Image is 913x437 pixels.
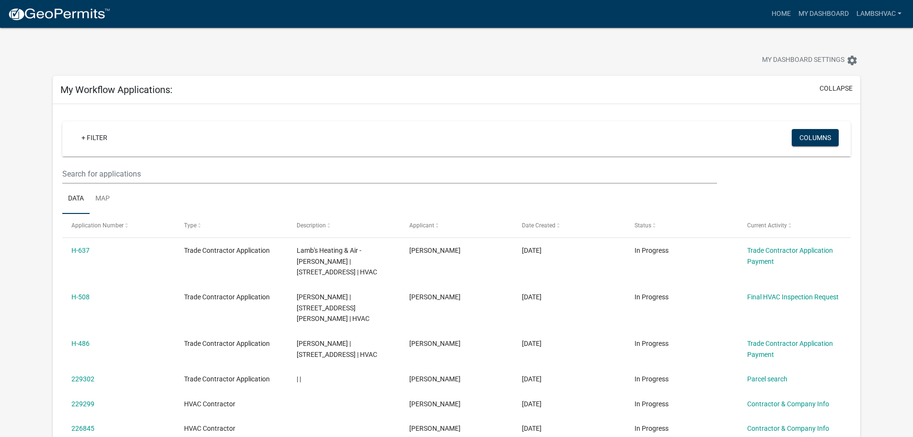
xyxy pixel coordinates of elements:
datatable-header-cell: Status [625,214,738,237]
span: In Progress [635,247,669,254]
a: Contractor & Company Info [747,400,829,408]
span: SARA LAMB | 7001 AIRPORT DRIVE | HVAC [297,340,377,358]
a: Map [90,184,116,214]
a: Lambshvac [853,5,905,23]
a: Data [62,184,90,214]
span: In Progress [635,293,669,301]
span: Sara Lamb [409,293,461,301]
span: 03/05/2024 [522,375,542,383]
datatable-header-cell: Description [288,214,400,237]
a: My Dashboard [795,5,853,23]
button: Columns [792,129,839,146]
a: H-486 [71,340,90,347]
span: In Progress [635,340,669,347]
span: Applicant [409,222,434,229]
a: H-508 [71,293,90,301]
datatable-header-cell: Application Number [62,214,175,237]
span: Trade Contractor Application [184,340,270,347]
span: Sara Lamb [409,425,461,432]
a: Trade Contractor Application Payment [747,340,833,358]
span: Date Created [522,222,555,229]
span: 03/05/2024 [522,340,542,347]
span: Sara Lamb [409,247,461,254]
a: Contractor & Company Info [747,425,829,432]
span: 03/05/2024 [522,400,542,408]
span: Current Activity [747,222,787,229]
span: HVAC Contractor [184,400,235,408]
span: Type [184,222,196,229]
span: HVAC Contractor [184,425,235,432]
span: My Dashboard Settings [762,55,844,66]
datatable-header-cell: Date Created [513,214,625,237]
span: Sara Lamb [409,375,461,383]
button: collapse [820,83,853,94]
span: Sara Lamb [409,340,461,347]
span: Sara Lamb [409,400,461,408]
i: settings [846,55,858,66]
a: H-637 [71,247,90,254]
a: + Filter [74,129,115,146]
a: 229299 [71,400,94,408]
span: Trade Contractor Application [184,247,270,254]
span: Status [635,222,651,229]
span: Trade Contractor Application [184,293,270,301]
span: Description [297,222,326,229]
a: 226845 [71,425,94,432]
span: In Progress [635,400,669,408]
a: Final HVAC Inspection Request [747,293,839,301]
span: In Progress [635,425,669,432]
button: My Dashboard Settingssettings [754,51,866,70]
datatable-header-cell: Applicant [400,214,513,237]
datatable-header-cell: Current Activity [738,214,850,237]
span: SARA LAMB | 11760 TRELOAR ROAD | HVAC [297,293,370,323]
a: Parcel search [747,375,787,383]
span: Trade Contractor Application [184,375,270,383]
span: 09/25/2024 [522,247,542,254]
h5: My Workflow Applications: [60,84,173,95]
datatable-header-cell: Type [175,214,288,237]
span: | | [297,375,301,383]
span: In Progress [635,375,669,383]
a: Home [768,5,795,23]
span: 02/28/2024 [522,425,542,432]
span: Lamb's Heating & Air - Tracy Mills | 6014 REDBERRY JUNIPER DR | HVAC [297,247,377,276]
span: 04/04/2024 [522,293,542,301]
a: 229302 [71,375,94,383]
span: Application Number [71,222,124,229]
a: Trade Contractor Application Payment [747,247,833,265]
input: Search for applications [62,164,717,184]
